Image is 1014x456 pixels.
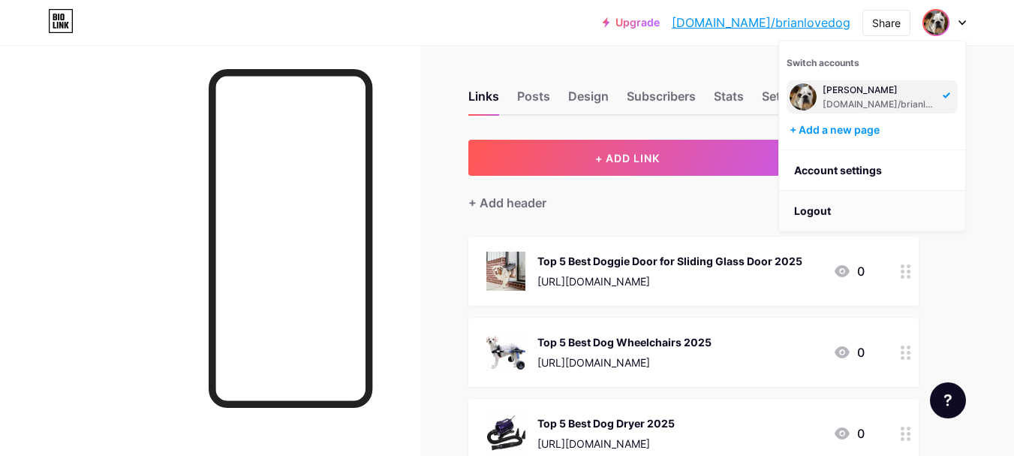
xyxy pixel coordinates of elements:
div: Top 5 Best Doggie Door for Sliding Glass Door 2025 [537,253,802,269]
span: Switch accounts [787,57,859,68]
div: [DOMAIN_NAME]/brianlovedog [823,98,938,110]
div: 0 [833,343,865,361]
button: + ADD LINK [468,140,787,176]
div: Settings [762,87,810,114]
div: Stats [714,87,744,114]
div: [PERSON_NAME] [823,84,938,96]
div: + Add header [468,194,546,212]
img: Top 5 Best Doggie Door for Sliding Glass Door 2025 [486,252,525,291]
div: Posts [517,87,550,114]
img: brianlovedog [924,11,948,35]
div: [URL][DOMAIN_NAME] [537,436,675,451]
div: Top 5 Best Dog Dryer 2025 [537,415,675,431]
div: Top 5 Best Dog Wheelchairs 2025 [537,334,712,350]
div: + Add a new page [790,122,958,137]
img: Top 5 Best Dog Wheelchairs 2025 [486,333,525,372]
a: Account settings [779,150,965,191]
div: 0 [833,262,865,280]
a: Upgrade [603,17,660,29]
div: [URL][DOMAIN_NAME] [537,273,802,289]
div: Subscribers [627,87,696,114]
div: 0 [833,424,865,442]
a: [DOMAIN_NAME]/brianlovedog [672,14,850,32]
img: brianlovedog [790,83,817,110]
li: Logout [779,191,965,231]
div: Links [468,87,499,114]
img: Top 5 Best Dog Dryer 2025 [486,414,525,453]
div: Design [568,87,609,114]
div: Share [872,15,901,31]
div: [URL][DOMAIN_NAME] [537,355,712,370]
span: + ADD LINK [595,152,660,165]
